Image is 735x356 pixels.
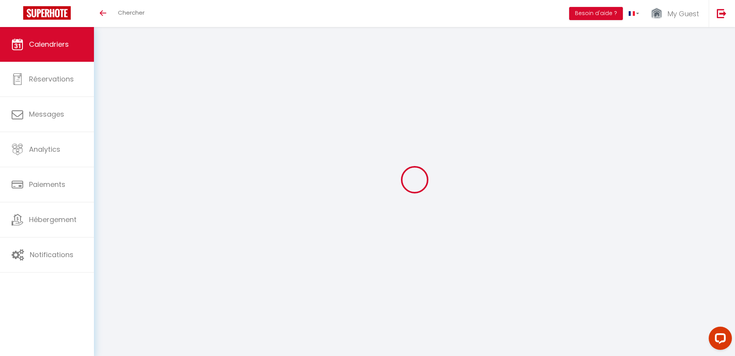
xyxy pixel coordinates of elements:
iframe: LiveChat chat widget [703,324,735,356]
span: Calendriers [29,39,69,49]
span: Analytics [29,144,60,154]
img: ... [651,7,662,20]
img: logout [717,8,726,18]
span: Hébergement [29,215,77,224]
span: My Guest [667,9,699,19]
button: Besoin d'aide ? [569,7,623,20]
span: Paiements [29,180,65,189]
span: Notifications [30,250,73,259]
span: Messages [29,109,64,119]
span: Réservations [29,74,74,84]
img: Super Booking [23,6,71,20]
span: Chercher [118,8,145,17]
